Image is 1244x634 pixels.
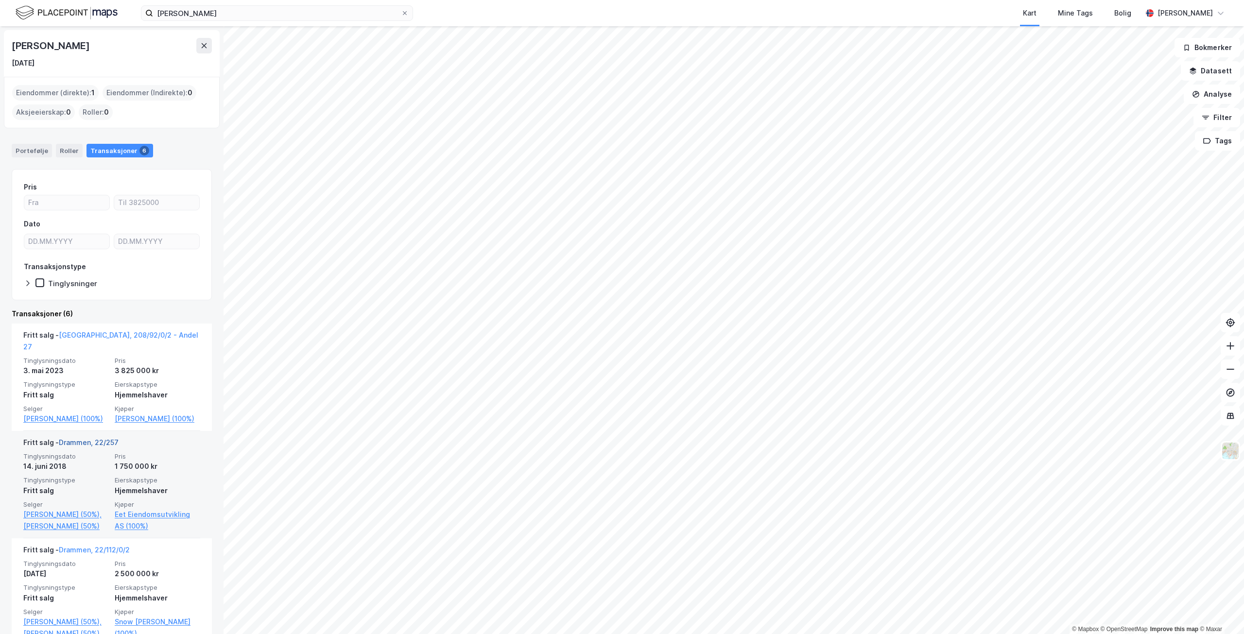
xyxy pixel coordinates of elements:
span: Eierskapstype [115,380,200,389]
input: Fra [24,195,109,210]
div: Roller : [79,104,113,120]
span: Pris [115,560,200,568]
a: [PERSON_NAME] (50%), [23,509,109,520]
div: [DATE] [23,568,109,580]
div: 3. mai 2023 [23,365,109,377]
span: 1 [91,87,95,99]
span: Pris [115,452,200,461]
span: Selger [23,608,109,616]
span: 0 [104,106,109,118]
button: Tags [1195,131,1240,151]
span: Tinglysningsdato [23,560,109,568]
iframe: Chat Widget [1195,587,1244,634]
div: Eiendommer (Indirekte) : [103,85,196,101]
a: [PERSON_NAME] (100%) [115,413,200,425]
a: Eet Eiendomsutvikling AS (100%) [115,509,200,532]
span: 0 [188,87,192,99]
div: [DATE] [12,57,35,69]
div: Fritt salg [23,485,109,497]
div: Mine Tags [1058,7,1093,19]
img: logo.f888ab2527a4732fd821a326f86c7f29.svg [16,4,118,21]
div: Tinglysninger [48,279,97,288]
button: Filter [1193,108,1240,127]
div: Fritt salg - [23,329,200,357]
a: [PERSON_NAME] (50%), [23,616,109,628]
div: Transaksjoner (6) [12,308,212,320]
input: DD.MM.YYYY [114,234,199,249]
button: Analyse [1184,85,1240,104]
div: Dato [24,218,40,230]
span: Selger [23,405,109,413]
a: [GEOGRAPHIC_DATA], 208/92/0/2 - Andel 27 [23,331,198,351]
span: Tinglysningstype [23,583,109,592]
span: Tinglysningstype [23,476,109,484]
span: Kjøper [115,405,200,413]
div: Aksjeeierskap : [12,104,75,120]
a: [PERSON_NAME] (100%) [23,413,109,425]
div: Kontrollprogram for chat [1195,587,1244,634]
a: Mapbox [1072,626,1099,633]
button: Bokmerker [1175,38,1240,57]
div: Hjemmelshaver [115,592,200,604]
input: DD.MM.YYYY [24,234,109,249]
div: Fritt salg - [23,437,119,452]
img: Z [1221,442,1240,460]
a: [PERSON_NAME] (50%) [23,520,109,532]
span: Eierskapstype [115,476,200,484]
input: Til 3825000 [114,195,199,210]
div: Transaksjoner [86,144,153,157]
span: Tinglysningsdato [23,452,109,461]
span: Pris [115,357,200,365]
span: 0 [66,106,71,118]
span: Kjøper [115,500,200,509]
div: Hjemmelshaver [115,485,200,497]
span: Eierskapstype [115,583,200,592]
div: 2 500 000 kr [115,568,200,580]
span: Selger [23,500,109,509]
div: [PERSON_NAME] [12,38,91,53]
div: 6 [139,146,149,155]
a: Drammen, 22/112/0/2 [59,546,130,554]
a: OpenStreetMap [1101,626,1148,633]
div: Transaksjonstype [24,261,86,273]
div: Fritt salg [23,389,109,401]
input: Søk på adresse, matrikkel, gårdeiere, leietakere eller personer [153,6,401,20]
div: 1 750 000 kr [115,461,200,472]
div: Eiendommer (direkte) : [12,85,99,101]
span: Tinglysningsdato [23,357,109,365]
div: Fritt salg [23,592,109,604]
div: [PERSON_NAME] [1158,7,1213,19]
div: Portefølje [12,144,52,157]
span: Tinglysningstype [23,380,109,389]
div: 3 825 000 kr [115,365,200,377]
a: Drammen, 22/257 [59,438,119,446]
a: Improve this map [1150,626,1198,633]
div: Fritt salg - [23,544,130,560]
div: Pris [24,181,37,193]
div: Kart [1023,7,1037,19]
div: Bolig [1114,7,1131,19]
div: 14. juni 2018 [23,461,109,472]
div: Roller [56,144,83,157]
span: Kjøper [115,608,200,616]
button: Datasett [1181,61,1240,81]
div: Hjemmelshaver [115,389,200,401]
